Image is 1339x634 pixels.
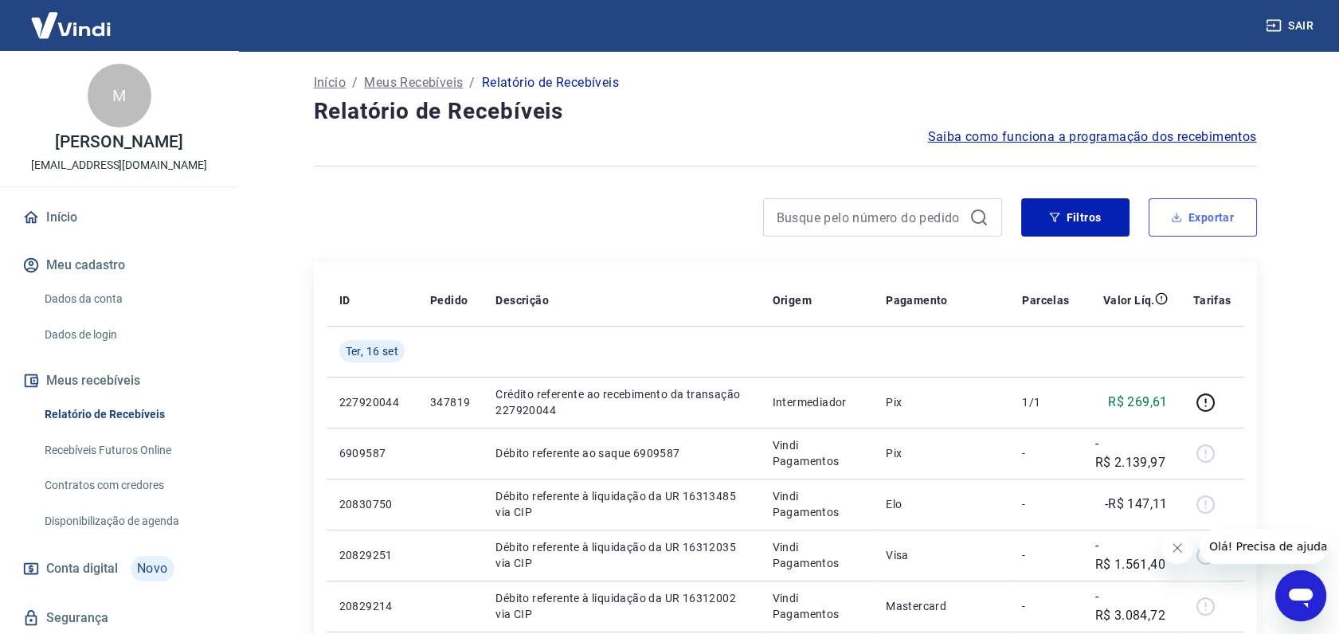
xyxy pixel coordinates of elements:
[364,73,463,92] a: Meus Recebíveis
[339,394,405,410] p: 227920044
[1022,496,1069,512] p: -
[38,434,219,467] a: Recebíveis Futuros Online
[495,445,746,461] p: Débito referente ao saque 6909587
[1200,529,1326,564] iframe: Mensagem da empresa
[352,73,358,92] p: /
[1022,598,1069,614] p: -
[430,394,470,410] p: 347819
[314,96,1257,127] h4: Relatório de Recebíveis
[482,73,619,92] p: Relatório de Recebíveis
[495,488,746,520] p: Débito referente à liquidação da UR 16313485 via CIP
[339,598,405,614] p: 20829214
[19,200,219,235] a: Início
[1022,445,1069,461] p: -
[1105,495,1168,514] p: -R$ 147,11
[1022,547,1069,563] p: -
[31,157,207,174] p: [EMAIL_ADDRESS][DOMAIN_NAME]
[469,73,475,92] p: /
[1275,570,1326,621] iframe: Botão para abrir a janela de mensagens
[46,558,118,580] span: Conta digital
[1149,198,1257,237] button: Exportar
[1022,292,1069,308] p: Parcelas
[430,292,468,308] p: Pedido
[55,134,182,151] p: [PERSON_NAME]
[886,598,996,614] p: Mastercard
[19,550,219,588] a: Conta digitalNovo
[886,292,948,308] p: Pagamento
[38,283,219,315] a: Dados da conta
[10,11,134,24] span: Olá! Precisa de ajuda?
[772,488,860,520] p: Vindi Pagamentos
[777,205,963,229] input: Busque pelo número do pedido
[772,437,860,469] p: Vindi Pagamentos
[38,505,219,538] a: Disponibilização de agenda
[772,590,860,622] p: Vindi Pagamentos
[1094,434,1167,472] p: -R$ 2.139,97
[772,292,811,308] p: Origem
[886,394,996,410] p: Pix
[19,248,219,283] button: Meu cadastro
[495,292,549,308] p: Descrição
[495,539,746,571] p: Débito referente à liquidação da UR 16312035 via CIP
[1094,587,1167,625] p: -R$ 3.084,72
[1263,11,1320,41] button: Sair
[38,319,219,351] a: Dados de login
[1103,292,1155,308] p: Valor Líq.
[1108,393,1168,412] p: R$ 269,61
[772,539,860,571] p: Vindi Pagamentos
[339,292,350,308] p: ID
[19,363,219,398] button: Meus recebíveis
[1193,292,1231,308] p: Tarifas
[886,496,996,512] p: Elo
[19,1,123,49] img: Vindi
[38,398,219,431] a: Relatório de Recebíveis
[339,445,405,461] p: 6909587
[772,394,860,410] p: Intermediador
[886,445,996,461] p: Pix
[928,127,1257,147] a: Saiba como funciona a programação dos recebimentos
[1161,532,1193,564] iframe: Fechar mensagem
[314,73,346,92] a: Início
[495,386,746,418] p: Crédito referente ao recebimento da transação 227920044
[88,64,151,127] div: M
[1094,536,1167,574] p: -R$ 1.561,40
[1022,394,1069,410] p: 1/1
[38,469,219,502] a: Contratos com credores
[339,547,405,563] p: 20829251
[495,590,746,622] p: Débito referente à liquidação da UR 16312002 via CIP
[886,547,996,563] p: Visa
[346,343,398,359] span: Ter, 16 set
[339,496,405,512] p: 20830750
[131,556,174,581] span: Novo
[1021,198,1130,237] button: Filtros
